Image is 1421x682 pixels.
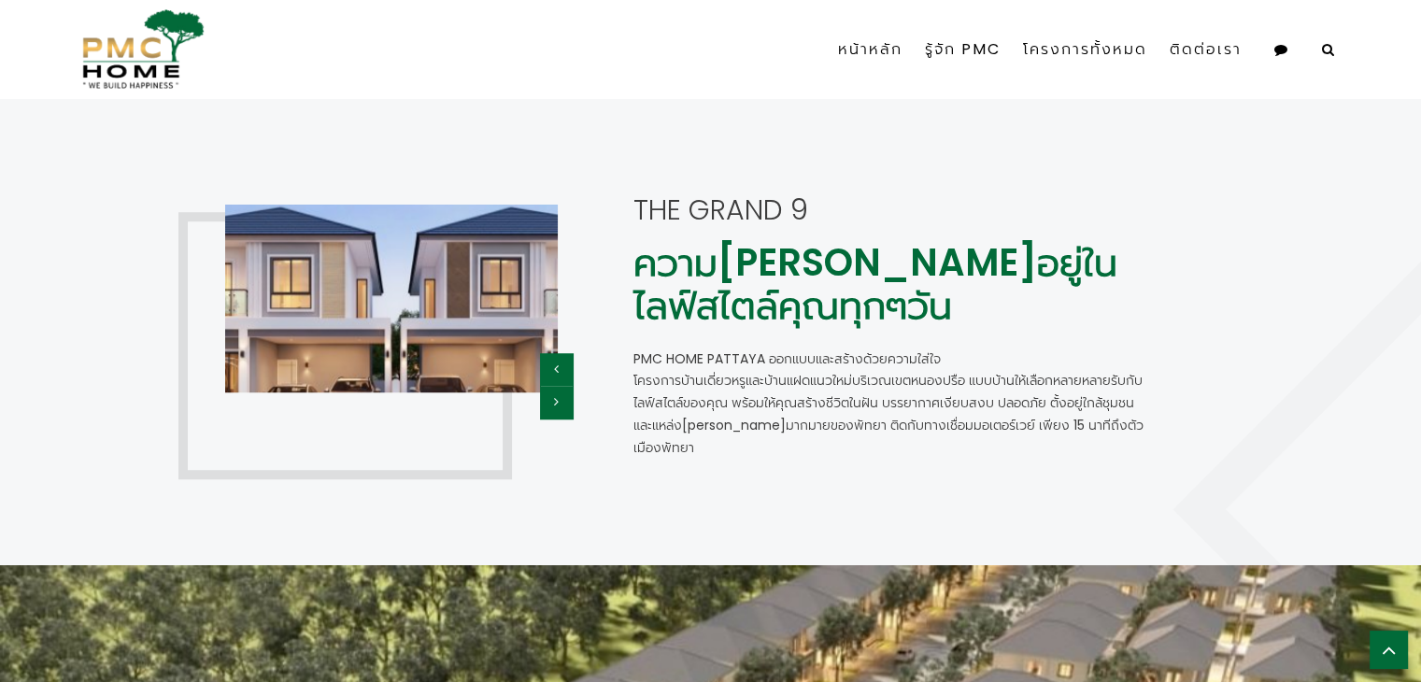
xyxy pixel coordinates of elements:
[914,17,1012,82] a: รู้จัก PMC
[633,193,1152,227] p: The GRAND 9
[633,241,1152,327] h1: ความ[PERSON_NAME]อยู่ในไลฟ์สไตล์คุณทุกๆวัน
[1012,17,1158,82] a: โครงการทั้งหมด
[1158,17,1253,82] a: ติดต่อเรา
[57,110,725,487] img: แบบบ้าน บ้านเดี่ยว 2 ชั้น รถ ที่จอดรถ หรู
[633,349,1152,369] div: PMC Home Pattaya ออกแบบและสร้างด้วยความใส่ใจ
[633,369,1152,459] p: โครงการบ้านเดี่ยวหรูและบ้านแฝดแนวใหม่บริเวณเขตหนองปรือ แบบบ้านให้เลือกหลายหลายรับกับไลฟ์สไตล์ของค...
[827,17,914,82] a: หน้าหลัก
[75,9,205,89] img: pmc-logo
